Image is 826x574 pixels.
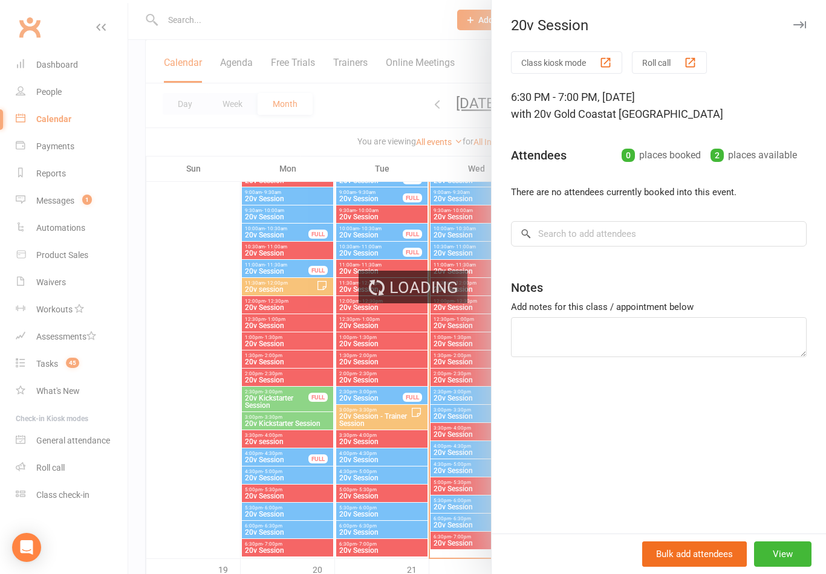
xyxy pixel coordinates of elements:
[511,89,807,123] div: 6:30 PM - 7:00 PM, [DATE]
[632,51,707,74] button: Roll call
[12,533,41,562] div: Open Intercom Messenger
[511,51,622,74] button: Class kiosk mode
[511,279,543,296] div: Notes
[754,541,811,567] button: View
[511,108,606,120] span: with 20v Gold Coast
[511,147,567,164] div: Attendees
[711,147,797,164] div: places available
[511,221,807,247] input: Search to add attendees
[642,541,747,567] button: Bulk add attendees
[511,185,807,199] li: There are no attendees currently booked into this event.
[622,147,701,164] div: places booked
[492,17,826,34] div: 20v Session
[711,149,724,162] div: 2
[511,300,807,314] div: Add notes for this class / appointment below
[606,108,723,120] span: at [GEOGRAPHIC_DATA]
[622,149,635,162] div: 0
